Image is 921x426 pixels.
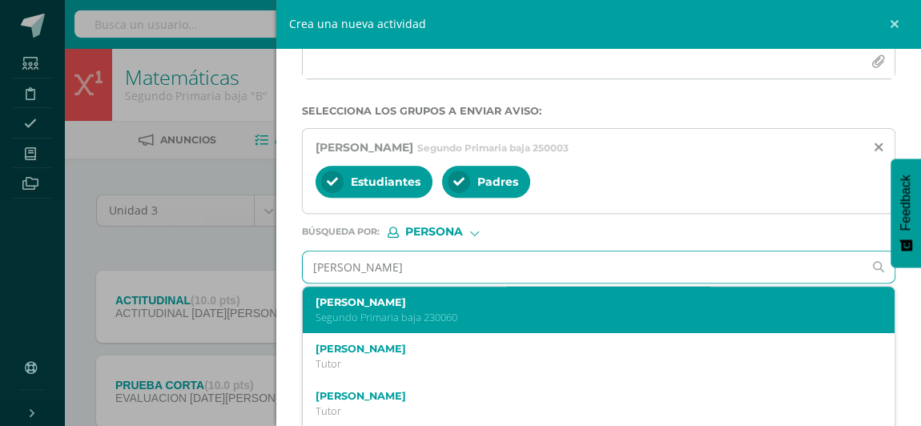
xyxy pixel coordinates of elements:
[316,343,856,355] label: [PERSON_NAME]
[891,159,921,267] button: Feedback - Mostrar encuesta
[302,227,380,236] span: Búsqueda por :
[316,311,856,324] p: Segundo Primaria baja 230060
[316,140,413,155] span: [PERSON_NAME]
[302,105,895,117] label: Selecciona los grupos a enviar aviso :
[388,227,508,238] div: [object Object]
[316,390,856,402] label: [PERSON_NAME]
[303,251,863,283] input: Ej. Mario Galindo
[316,404,856,418] p: Tutor
[316,296,856,308] label: [PERSON_NAME]
[351,175,420,189] span: Estudiantes
[405,227,463,236] span: Persona
[477,175,518,189] span: Padres
[316,357,856,371] p: Tutor
[417,142,569,154] span: Segundo Primaria baja 250003
[899,175,913,231] span: Feedback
